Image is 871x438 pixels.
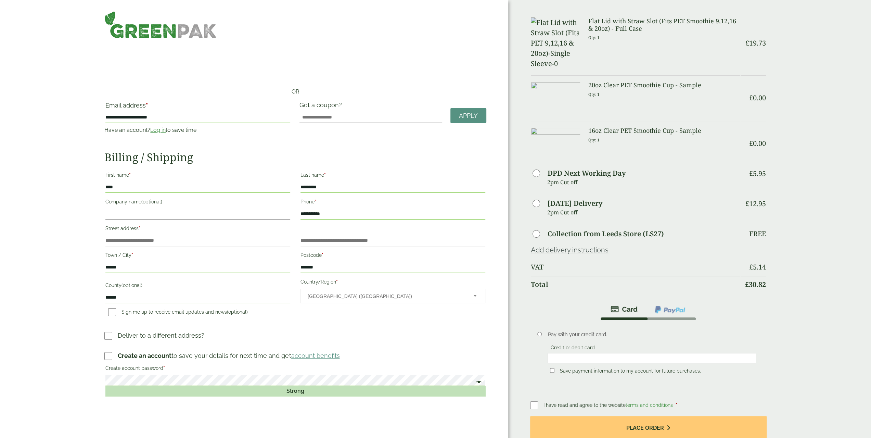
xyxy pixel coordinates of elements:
[745,280,749,289] span: £
[324,172,326,178] abbr: required
[141,199,162,204] span: (optional)
[105,224,290,235] label: Street address
[104,88,486,96] p: — OR —
[745,38,766,48] bdi: 19.73
[299,101,345,112] label: Got a coupon?
[749,93,766,102] bdi: 0.00
[300,277,485,289] label: Country/Region
[105,280,290,292] label: County
[104,66,486,79] iframe: Secure payment button frame
[300,250,485,262] label: Postcode
[588,137,600,142] small: Qty: 1
[749,169,766,178] bdi: 5.95
[611,305,638,313] img: stripe.png
[588,35,600,40] small: Qty: 1
[118,352,171,359] strong: Create an account
[163,365,165,371] abbr: required
[543,402,674,408] span: I have read and agree to the website
[557,368,703,376] label: Save payment information to my account for future purchases.
[291,352,340,359] a: account benefits
[548,331,756,338] p: Pay with your credit card.
[300,197,485,209] label: Phone
[105,170,290,182] label: First name
[450,108,486,123] a: Apply
[105,386,485,396] div: Strong
[626,402,673,408] a: terms and conditions
[108,308,116,316] input: Sign me up to receive email updates and news(optional)
[139,226,140,231] abbr: required
[531,17,580,69] img: Flat Lid with Straw Slot (Fits PET 9,12,16 & 20oz)-Single Sleeve-0
[300,170,485,182] label: Last name
[749,262,753,272] span: £
[588,92,600,97] small: Qty: 1
[308,289,464,303] span: United Kingdom (UK)
[131,252,133,258] abbr: required
[749,169,753,178] span: £
[105,309,251,317] label: Sign me up to receive email updates and news
[104,151,486,164] h2: Billing / Shipping
[745,280,766,289] bdi: 30.82
[315,199,316,204] abbr: required
[749,262,766,272] bdi: 5.14
[531,246,609,254] a: Add delivery instructions
[749,139,766,148] bdi: 0.00
[676,402,677,408] abbr: required
[745,38,749,48] span: £
[105,197,290,209] label: Company name
[654,305,686,314] img: ppcp-gateway.png
[547,177,740,187] p: 2pm Cut off
[749,230,766,238] p: Free
[300,289,485,303] span: Country/Region
[104,126,291,134] p: Have an account? to save time
[150,127,166,133] a: Log in
[531,276,740,293] th: Total
[548,170,626,177] label: DPD Next Working Day
[749,139,753,148] span: £
[129,172,131,178] abbr: required
[547,207,740,217] p: 2pm Cut off
[105,363,485,375] label: Create account password
[118,331,204,340] p: Deliver to a different address?
[749,93,753,102] span: £
[227,309,248,315] span: (optional)
[459,112,478,120] span: Apply
[550,355,754,361] iframe: Secure card payment input frame
[588,127,740,135] h3: 16oz Clear PET Smoothie Cup - Sample
[531,259,740,275] th: VAT
[104,11,216,38] img: GreenPak Supplies
[118,351,340,360] p: to save your details for next time and get
[548,230,664,237] label: Collection from Leeds Store (LS27)
[745,199,766,208] bdi: 12.95
[548,345,597,352] label: Credit or debit card
[105,102,290,112] label: Email address
[745,199,749,208] span: £
[548,200,602,207] label: [DATE] Delivery
[588,17,740,32] h3: Flat Lid with Straw Slot (Fits PET Smoothie 9,12,16 & 20oz) - Full Case
[105,250,290,262] label: Town / City
[121,283,142,288] span: (optional)
[336,279,338,285] abbr: required
[588,82,740,89] h3: 20oz Clear PET Smoothie Cup - Sample
[322,252,323,258] abbr: required
[146,102,148,109] abbr: required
